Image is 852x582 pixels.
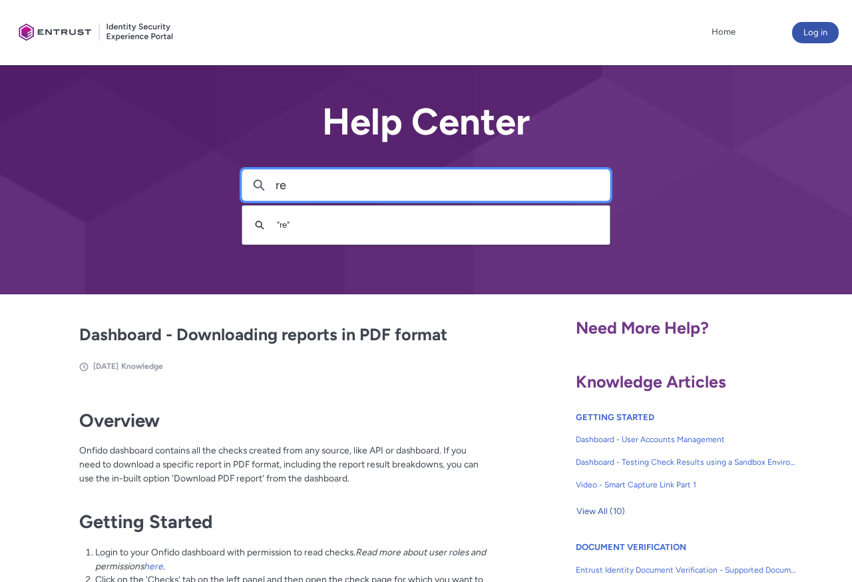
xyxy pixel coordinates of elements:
li: Login to your Onfido dashboard with permission to read checks. [95,545,489,573]
button: Log in [792,22,839,43]
p: Onfido dashboard contains all the checks created from any source, like API or dashboard. If you n... [79,443,489,499]
strong: Getting Started [79,511,212,533]
span: [DATE] [93,362,118,371]
h2: Help Center [242,101,610,143]
span: Entrust Identity Document Verification - Supported Document type and size [576,564,797,576]
a: Video - Smart Capture Link Part 1 [576,473,797,496]
a: Dashboard - Testing Check Results using a Sandbox Environment [576,451,797,473]
button: Search [249,212,270,238]
span: Video - Smart Capture Link Part 1 [576,479,797,491]
a: GETTING STARTED [576,412,654,422]
a: Entrust Identity Document Verification - Supported Document type and size [576,559,797,581]
a: Home [708,22,739,42]
input: Search for articles, cases, videos... [276,170,610,200]
span: Need More Help? [576,318,709,338]
a: Dashboard - User Accounts Management [576,428,797,451]
h2: Dashboard - Downloading reports in PDF format [79,322,489,348]
a: DOCUMENT VERIFICATION [576,542,686,552]
div: " re " [270,218,589,232]
em: Read more about user roles and permissions . [95,547,486,571]
a: here [144,561,163,571]
strong: Overview [79,410,160,432]
button: View All (10) [576,501,626,522]
span: View All (10) [576,501,625,521]
span: Knowledge Articles [576,372,726,392]
li: Knowledge [121,360,163,372]
button: Search [242,170,276,200]
span: Dashboard - Testing Check Results using a Sandbox Environment [576,456,797,468]
span: Dashboard - User Accounts Management [576,434,797,445]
